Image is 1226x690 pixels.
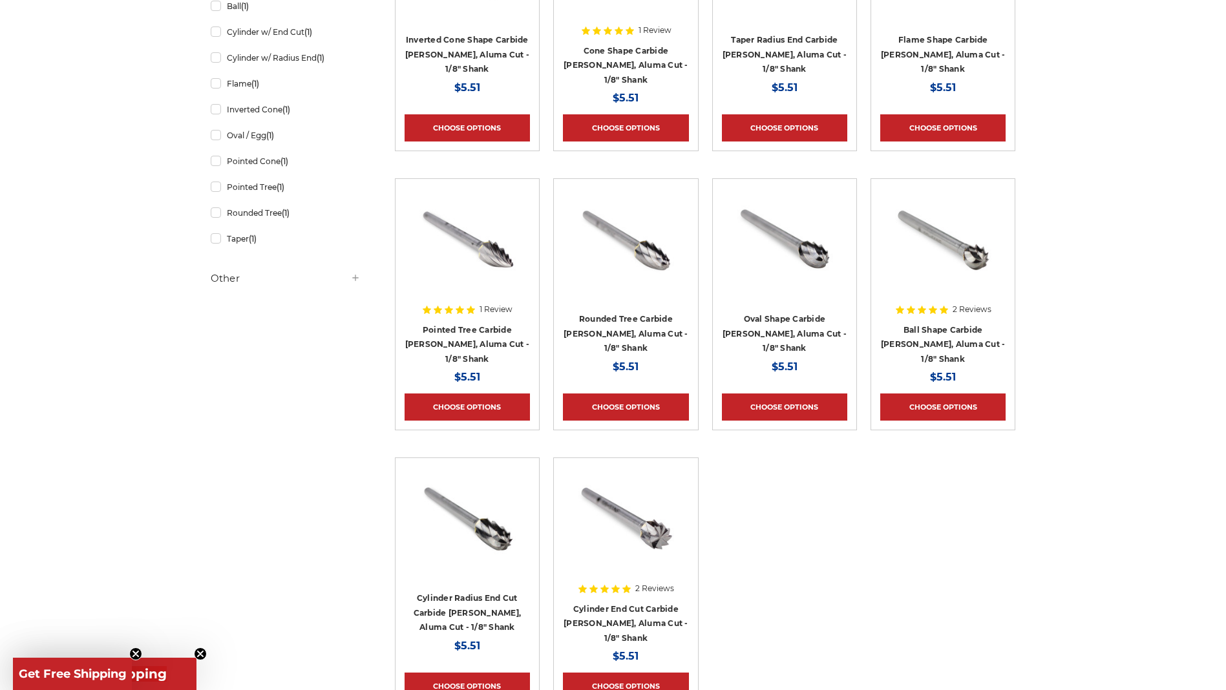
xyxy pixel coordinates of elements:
img: tree shape aluminum grinding burr [416,188,519,291]
span: $5.51 [613,361,639,373]
span: (1) [249,234,257,244]
span: (1) [317,53,324,63]
a: aluma cut mini cylinder carbide burr [563,467,688,592]
a: Choose Options [405,114,530,141]
span: $5.51 [454,640,480,652]
a: Rounded Tree Carbide [PERSON_NAME], Aluma Cut - 1/8" Shank [564,314,688,353]
a: Ball Shape Carbide [PERSON_NAME], Aluma Cut - 1/8" Shank [881,325,1006,364]
a: Choose Options [563,114,688,141]
a: Cylinder Radius End Cut Carbide [PERSON_NAME], Aluma Cut - 1/8" Shank [414,593,522,632]
a: Pointed Tree [211,176,361,198]
img: oval carbide burr for aluminum [733,188,836,291]
a: Pointed Tree Carbide [PERSON_NAME], Aluma Cut - 1/8" Shank [405,325,530,364]
span: (1) [251,79,259,89]
span: $5.51 [613,650,639,662]
span: $5.51 [613,92,639,104]
a: Inverted Cone Shape Carbide [PERSON_NAME], Aluma Cut - 1/8" Shank [405,35,530,74]
button: Close teaser [129,647,142,660]
a: Choose Options [405,393,530,421]
div: Get Free ShippingClose teaser [13,658,132,690]
span: $5.51 [772,361,798,373]
a: Oval Shape Carbide [PERSON_NAME], Aluma Cut - 1/8" Shank [723,314,847,353]
h5: Other [211,271,361,286]
a: Cylinder w/ End Cut [211,21,361,43]
a: Flame [211,72,361,95]
a: ball nose cylinder aluma cut die grinder bit [405,467,530,592]
a: Taper [211,227,361,250]
span: $5.51 [454,81,480,94]
a: Choose Options [722,393,847,421]
img: rounded tree aluma cut carbide burr [574,188,677,291]
span: (1) [241,1,249,11]
img: ball nose cylinder aluma cut die grinder bit [416,467,519,570]
a: Cylinder w/ Radius End [211,47,361,69]
a: Oval / Egg [211,124,361,147]
a: Choose Options [880,114,1006,141]
a: Taper Radius End Carbide [PERSON_NAME], Aluma Cut - 1/8" Shank [723,35,847,74]
a: Pointed Cone [211,150,361,172]
a: Cylinder End Cut Carbide [PERSON_NAME], Aluma Cut - 1/8" Shank [564,604,688,643]
span: (1) [280,156,288,166]
a: Cone Shape Carbide [PERSON_NAME], Aluma Cut - 1/8" Shank [564,46,688,85]
span: (1) [282,208,290,218]
span: (1) [277,182,284,192]
div: Get Free ShippingClose teaser [13,658,196,690]
a: Inverted Cone [211,98,361,121]
span: (1) [304,27,312,37]
span: $5.51 [930,371,956,383]
a: ball shape mini bur bit for aluminum [880,188,1006,313]
span: $5.51 [454,371,480,383]
span: Get Free Shipping [19,667,127,681]
a: Flame Shape Carbide [PERSON_NAME], Aluma Cut - 1/8" Shank [881,35,1006,74]
img: ball shape mini bur bit for aluminum [891,188,995,291]
button: Close teaser [194,647,207,660]
img: aluma cut mini cylinder carbide burr [574,467,677,570]
a: Rounded Tree [211,202,361,224]
span: $5.51 [772,81,798,94]
span: (1) [266,131,274,140]
a: tree shape aluminum grinding burr [405,188,530,313]
span: (1) [282,105,290,114]
a: rounded tree aluma cut carbide burr [563,188,688,313]
a: oval carbide burr for aluminum [722,188,847,313]
span: $5.51 [930,81,956,94]
a: Choose Options [563,393,688,421]
a: Choose Options [722,114,847,141]
a: Choose Options [880,393,1006,421]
